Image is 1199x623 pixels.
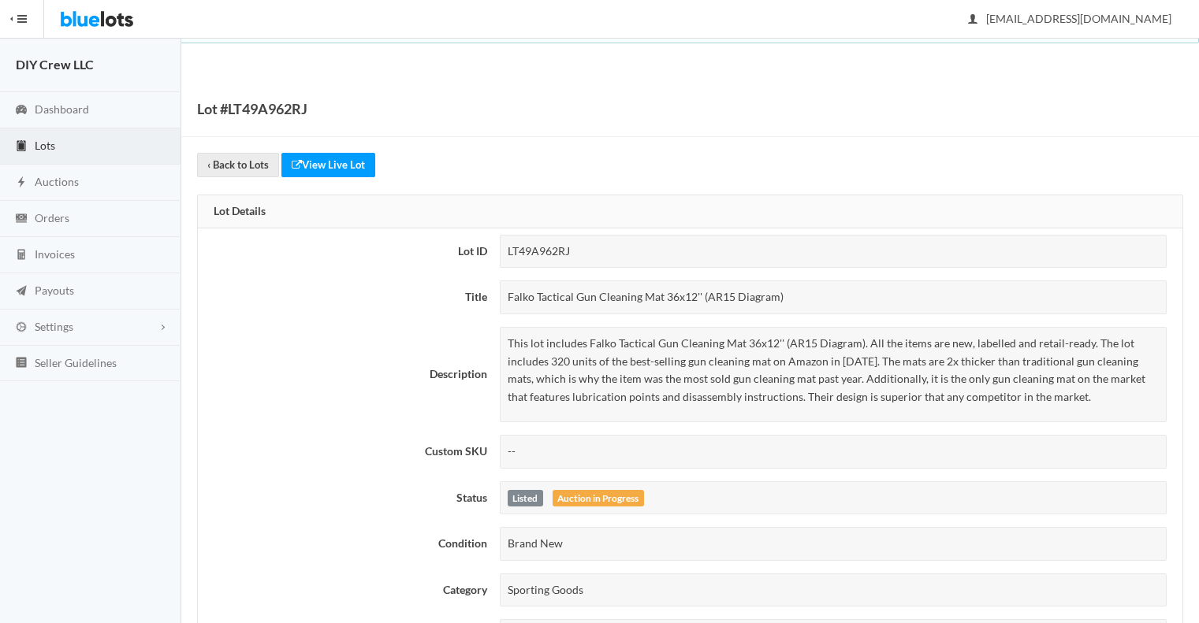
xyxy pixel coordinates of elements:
[508,490,543,507] label: Listed
[13,176,29,191] ion-icon: flash
[198,521,493,567] th: Condition
[500,235,1167,269] div: LT49A962RJ
[13,212,29,227] ion-icon: cash
[500,435,1167,469] div: --
[198,228,493,275] th: Lot ID
[553,490,644,507] span: Auction in Progress
[35,139,55,152] span: Lots
[35,320,73,333] span: Settings
[35,175,79,188] span: Auctions
[500,573,1167,607] div: Sporting Goods
[35,284,74,297] span: Payouts
[965,13,981,28] ion-icon: person
[500,280,1167,314] div: Falko Tactical Gun Cleaning Mat 36x12'' (AR15 Diagram)
[198,475,493,521] th: Status
[35,102,89,116] span: Dashboard
[13,103,29,118] ion-icon: speedometer
[35,247,75,261] span: Invoices
[198,195,1182,228] div: Lot Details
[198,274,493,321] th: Title
[281,153,375,177] a: View Live Lot
[16,57,94,72] strong: DIY Crew LLC
[13,321,29,336] ion-icon: cog
[13,356,29,371] ion-icon: list box
[969,12,1171,25] span: [EMAIL_ADDRESS][DOMAIN_NAME]
[13,139,29,154] ion-icon: clipboard
[508,335,1159,406] p: This lot includes Falko Tactical Gun Cleaning Mat 36x12'' (AR15 Diagram). All the items are new, ...
[198,567,493,614] th: Category
[35,356,117,369] span: Seller Guidelines
[197,97,307,121] h1: Lot #LT49A962RJ
[197,153,279,177] a: ‹ Back to Lots
[198,428,493,475] th: Custom SKU
[13,248,29,263] ion-icon: calculator
[198,321,493,428] th: Description
[500,527,1167,561] div: Brand New
[13,284,29,299] ion-icon: paper plane
[35,211,69,224] span: Orders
